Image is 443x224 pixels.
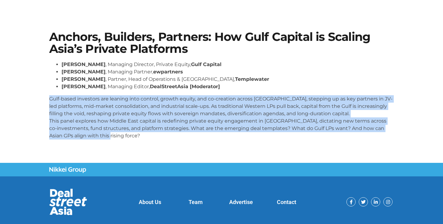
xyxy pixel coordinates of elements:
[62,84,106,89] strong: [PERSON_NAME]
[62,83,394,90] li: , Managing Editor,
[229,199,253,205] a: Advertise
[189,199,203,205] a: Team
[49,31,394,55] h1: Anchors, Builders, Partners: How Gulf Capital is Scaling Asia’s Private Platforms
[62,61,106,67] strong: [PERSON_NAME]
[150,84,220,89] strong: DealStreetAsia [Moderator]
[49,95,394,140] p: Gulf-based investors are leaning into control, growth equity, and co-creation across [GEOGRAPHIC_...
[62,76,394,83] li: , Partner, Head of Operations & [GEOGRAPHIC_DATA],
[277,199,296,205] a: Contact
[62,76,106,82] strong: [PERSON_NAME]
[191,61,221,67] strong: Gulf Capital
[139,199,161,205] a: About Us
[49,167,86,173] img: Nikkei Group
[62,69,106,75] strong: [PERSON_NAME]
[235,76,269,82] strong: Templewater
[62,61,394,68] li: , Managing Director, Private Equity,
[153,69,183,75] strong: ewpartners
[62,68,394,76] li: , Managing Partner,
